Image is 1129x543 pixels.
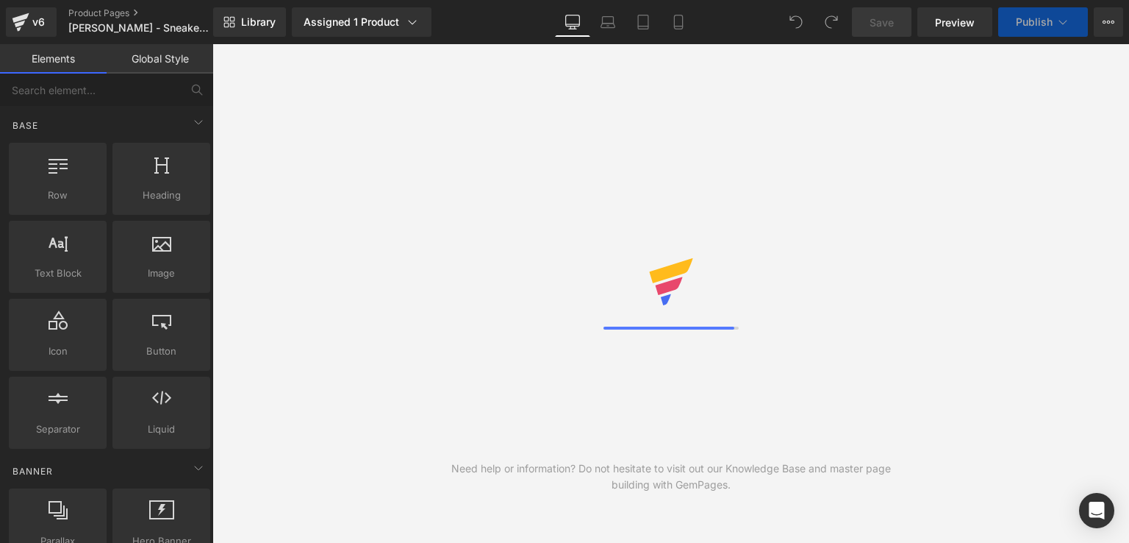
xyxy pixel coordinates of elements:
a: Product Pages [68,7,237,19]
span: Separator [13,422,102,437]
button: Publish [998,7,1088,37]
div: Assigned 1 Product [304,15,420,29]
span: [PERSON_NAME] - Sneakers [PERSON_NAME] 2022 [68,22,209,34]
div: Need help or information? Do not hesitate to visit out our Knowledge Base and master page buildin... [442,461,900,493]
a: New Library [213,7,286,37]
a: Global Style [107,44,213,74]
span: Icon [13,344,102,359]
span: Button [117,344,206,359]
a: Tablet [626,7,661,37]
span: Base [11,118,40,132]
span: Heading [117,188,206,203]
button: Undo [781,7,811,37]
div: Open Intercom Messenger [1079,493,1114,528]
a: Mobile [661,7,696,37]
a: Preview [917,7,992,37]
div: v6 [29,13,48,32]
a: v6 [6,7,57,37]
span: Liquid [117,422,206,437]
span: Banner [11,464,54,478]
span: Preview [935,15,975,30]
button: Redo [817,7,846,37]
a: Laptop [590,7,626,37]
span: Library [241,15,276,29]
span: Publish [1016,16,1053,28]
span: Text Block [13,266,102,281]
span: Image [117,266,206,281]
a: Desktop [555,7,590,37]
button: More [1094,7,1123,37]
span: Save [870,15,894,30]
span: Row [13,188,102,203]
